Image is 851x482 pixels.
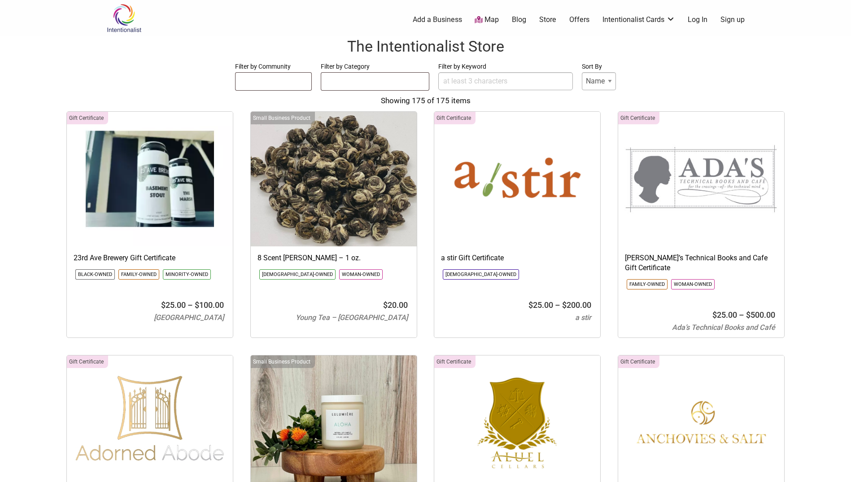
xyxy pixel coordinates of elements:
span: – [739,310,744,320]
span: – [555,300,560,310]
li: Click to show only this community [443,269,519,280]
span: – [188,300,193,310]
a: Store [539,15,556,25]
a: Log In [688,15,707,25]
div: Showing 175 of 175 items [9,95,842,107]
bdi: 200.00 [562,300,591,310]
h3: 8 Scent [PERSON_NAME] – 1 oz. [257,253,410,263]
h3: [PERSON_NAME]’s Technical Books and Cafe Gift Certificate [625,253,777,273]
span: $ [195,300,199,310]
div: Click to show only this category [251,355,315,368]
a: Offers [569,15,589,25]
a: Sign up [720,15,745,25]
h3: 23rd Ave Brewery Gift Certificate [74,253,226,263]
li: Click to show only this community [259,269,336,280]
a: Add a Business [413,15,462,25]
div: Click to show only this category [618,355,659,368]
bdi: 25.00 [712,310,737,320]
bdi: 100.00 [195,300,224,310]
div: Click to show only this category [434,355,476,368]
bdi: 500.00 [746,310,775,320]
li: Click to show only this community [627,279,668,289]
img: Adas Technical Books and Cafe Logo [618,112,784,246]
label: Filter by Community [235,61,312,72]
a: Blog [512,15,526,25]
div: Click to show only this category [67,355,108,368]
a: Map [475,15,499,25]
li: Click to show only this community [163,269,211,280]
bdi: 25.00 [528,300,553,310]
div: Click to show only this category [434,112,476,124]
label: Filter by Keyword [438,61,573,72]
span: Young Tea – [GEOGRAPHIC_DATA] [296,313,408,322]
label: Filter by Category [321,61,429,72]
bdi: 20.00 [383,300,408,310]
li: Click to show only this community [339,269,383,280]
span: [GEOGRAPHIC_DATA] [154,313,224,322]
bdi: 25.00 [161,300,186,310]
img: Young Tea 8 Scent Jasmine Green Pearl [251,112,417,246]
div: Click to show only this category [67,112,108,124]
span: $ [161,300,166,310]
span: a stir [575,313,591,322]
span: $ [746,310,751,320]
span: $ [383,300,388,310]
span: $ [562,300,567,310]
span: $ [528,300,533,310]
div: Click to show only this category [618,112,659,124]
span: Ada’s Technical Books and Café [672,323,775,332]
div: Click to show only this category [251,112,315,124]
img: Intentionalist [103,4,145,33]
span: $ [712,310,717,320]
li: Click to show only this community [671,279,715,289]
label: Sort By [582,61,616,72]
li: Click to show only this community [75,269,115,280]
input: at least 3 characters [438,72,573,90]
li: Click to show only this community [118,269,159,280]
h3: a stir Gift Certificate [441,253,594,263]
a: Intentionalist Cards [602,15,675,25]
h1: The Intentionalist Store [9,36,842,57]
